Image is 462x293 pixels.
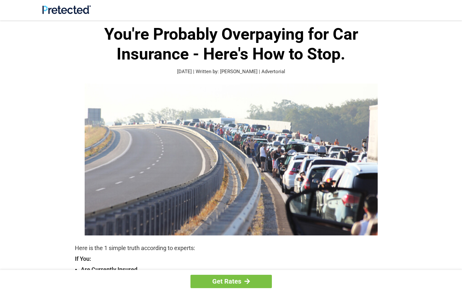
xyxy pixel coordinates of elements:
strong: If You: [75,256,387,262]
a: Get Rates [190,275,272,288]
a: Site Logo [42,9,91,15]
h1: You're Probably Overpaying for Car Insurance - Here's How to Stop. [75,24,387,64]
strong: Are Currently Insured [81,265,387,274]
p: [DATE] | Written by: [PERSON_NAME] | Advertorial [75,68,387,75]
p: Here is the 1 simple truth according to experts: [75,244,387,253]
img: Site Logo [42,5,91,14]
